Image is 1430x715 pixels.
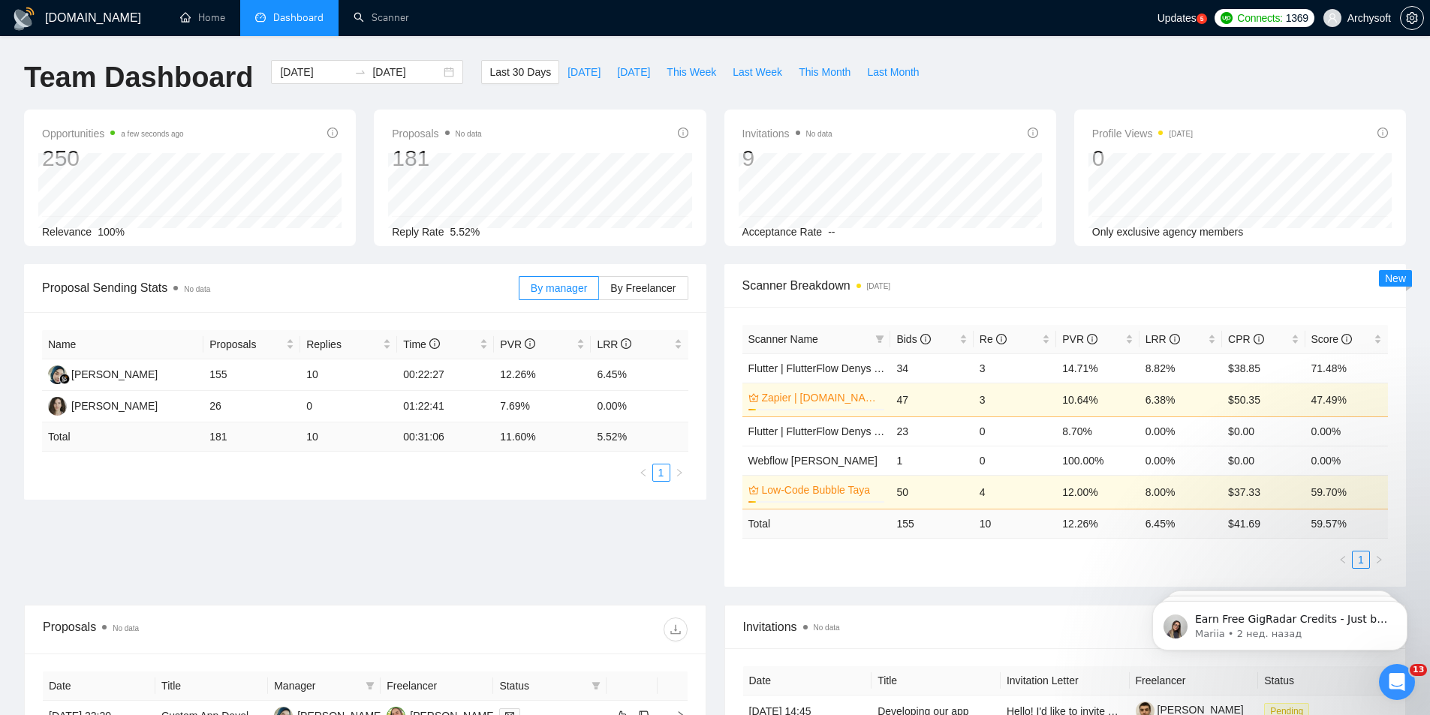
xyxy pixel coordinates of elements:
[203,330,300,359] th: Proposals
[1056,353,1139,383] td: 14.71%
[1305,416,1388,446] td: 0.00%
[1327,13,1338,23] span: user
[203,422,300,452] td: 181
[890,446,973,475] td: 1
[559,60,609,84] button: [DATE]
[589,674,604,697] span: filter
[354,66,366,78] span: swap-right
[280,64,348,80] input: Start date
[592,681,601,690] span: filter
[591,422,688,452] td: 5.52 %
[867,282,890,290] time: [DATE]
[742,276,1389,295] span: Scanner Breakdown
[121,130,183,138] time: a few seconds ago
[43,671,155,701] th: Date
[1062,333,1097,345] span: PVR
[42,330,203,359] th: Name
[354,11,409,24] a: searchScanner
[742,226,823,238] span: Acceptance Rate
[42,144,184,173] div: 250
[733,64,782,80] span: Last Week
[1341,334,1352,344] span: info-circle
[748,362,964,374] a: Flutter | FlutterFlow Denys template (M,W,F,S)
[875,335,884,344] span: filter
[634,464,652,482] li: Previous Page
[268,671,381,701] th: Manager
[1379,664,1415,700] iframe: Intercom live chat
[1237,10,1282,26] span: Connects:
[1400,6,1424,30] button: setting
[664,623,687,635] span: download
[670,464,688,482] li: Next Page
[724,60,790,84] button: Last Week
[1338,555,1347,564] span: left
[742,509,891,538] td: Total
[1258,666,1387,695] th: Status
[872,666,1001,695] th: Title
[48,399,158,411] a: AS[PERSON_NAME]
[1158,12,1197,24] span: Updates
[363,674,378,697] span: filter
[71,366,158,383] div: [PERSON_NAME]
[1169,130,1192,138] time: [DATE]
[1139,416,1222,446] td: 0.00%
[1092,125,1193,143] span: Profile Views
[1353,551,1369,568] a: 1
[1254,334,1264,344] span: info-circle
[300,422,397,452] td: 10
[1400,12,1424,24] a: setting
[639,468,648,477] span: left
[567,64,601,80] span: [DATE]
[494,359,591,391] td: 12.26%
[610,282,676,294] span: By Freelancer
[1221,12,1233,24] img: upwork-logo.png
[1087,334,1097,344] span: info-circle
[634,464,652,482] button: left
[1222,509,1305,538] td: $ 41.69
[890,475,973,509] td: 50
[653,464,670,481] a: 1
[1139,509,1222,538] td: 6.45 %
[896,333,930,345] span: Bids
[42,226,92,238] span: Relevance
[184,285,210,293] span: No data
[890,383,973,416] td: 47
[42,278,519,297] span: Proposal Sending Stats
[1370,551,1388,569] button: right
[1305,383,1388,416] td: 47.49%
[974,475,1056,509] td: 4
[974,353,1056,383] td: 3
[748,455,878,467] a: Webflow [PERSON_NAME]
[255,12,266,23] span: dashboard
[1139,353,1222,383] td: 8.82%
[762,482,882,498] a: Low-Code Bubble Taya
[1222,383,1305,416] td: $50.35
[621,338,631,349] span: info-circle
[525,338,535,349] span: info-circle
[48,397,67,416] img: AS
[1222,475,1305,509] td: $37.33
[274,677,360,694] span: Manager
[494,391,591,422] td: 7.69%
[450,226,480,238] span: 5.52%
[1146,333,1180,345] span: LRR
[381,671,493,701] th: Freelancer
[500,338,535,350] span: PVR
[1139,383,1222,416] td: 6.38%
[743,666,872,695] th: Date
[397,359,494,391] td: 00:22:27
[675,468,684,477] span: right
[1056,509,1139,538] td: 12.26 %
[392,144,481,173] div: 181
[974,383,1056,416] td: 3
[1200,16,1204,23] text: 5
[1092,226,1244,238] span: Only exclusive agency members
[658,60,724,84] button: This Week
[1001,666,1130,695] th: Invitation Letter
[1197,14,1207,24] a: 5
[1374,555,1383,564] span: right
[48,368,158,380] a: NA[PERSON_NAME]
[42,422,203,452] td: Total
